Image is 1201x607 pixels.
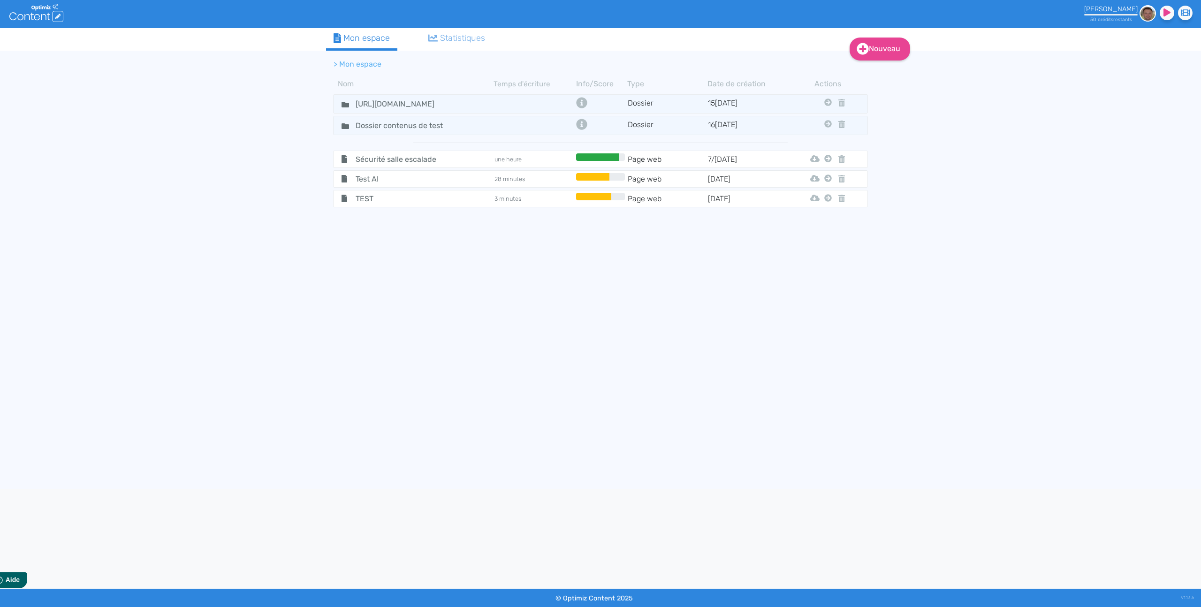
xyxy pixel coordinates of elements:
[707,78,788,90] th: Date de création
[627,78,707,90] th: Type
[334,32,390,45] div: Mon espace
[707,97,788,111] td: 15[DATE]
[349,173,454,185] span: Test AI
[850,38,910,61] a: Nouveau
[326,28,397,51] a: Mon espace
[707,153,788,165] td: 7/[DATE]
[1090,16,1132,23] small: 50 crédit restant
[333,78,494,90] th: Nom
[349,97,442,111] input: Nom de dossier
[48,8,62,15] span: Aide
[349,153,454,165] span: Sécurité salle escalade
[555,594,633,602] small: © Optimiz Content 2025
[334,59,381,70] li: > Mon espace
[707,173,788,185] td: [DATE]
[494,193,574,205] td: 3 minutes
[349,193,454,205] span: TEST
[1140,5,1156,22] img: 49ca57c83f605d06a354ddcffb6883cc
[1111,16,1113,23] span: s
[428,32,486,45] div: Statistiques
[494,173,574,185] td: 28 minutes
[574,78,627,90] th: Info/Score
[627,153,707,165] td: Page web
[494,78,574,90] th: Temps d'écriture
[326,53,795,76] nav: breadcrumb
[627,193,707,205] td: Page web
[349,119,454,132] input: Nom de dossier
[1181,589,1194,607] div: V1.13.5
[421,28,493,48] a: Statistiques
[494,153,574,165] td: une heure
[627,97,707,111] td: Dossier
[1084,5,1138,13] div: [PERSON_NAME]
[707,193,788,205] td: [DATE]
[822,78,834,90] th: Actions
[627,173,707,185] td: Page web
[707,119,788,132] td: 16[DATE]
[1130,16,1132,23] span: s
[627,119,707,132] td: Dossier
